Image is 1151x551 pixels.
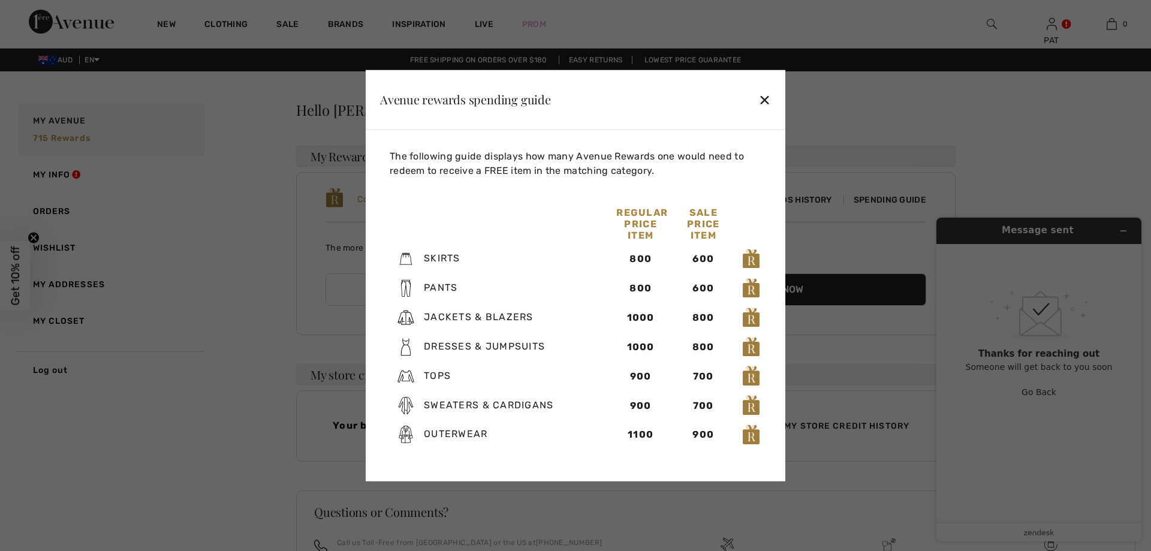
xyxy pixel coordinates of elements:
[616,427,665,442] div: 1100
[39,140,186,151] h2: Thanks for reaching out
[616,252,665,266] div: 800
[187,14,206,31] button: Minimize widget
[679,369,728,383] div: 700
[672,206,735,240] div: Sale Price Item
[52,16,170,29] h1: Message sent
[742,336,760,357] img: loyalty_logo_r.svg
[424,282,457,293] span: Pants
[758,87,771,112] div: ✕
[390,149,766,177] p: The following guide displays how many Avenue Rewards one would need to redeem to receive a FREE i...
[679,252,728,266] div: 600
[616,369,665,383] div: 900
[27,8,52,19] span: Help
[616,311,665,325] div: 1000
[679,427,728,442] div: 900
[742,278,760,299] img: loyalty_logo_r.svg
[95,173,129,195] button: Go Back
[424,311,534,323] span: Jackets & Blazers
[616,281,665,296] div: 800
[39,154,186,164] p: Someone will get back to you soon
[424,341,545,352] span: Dresses & Jumpsuits
[742,365,760,387] img: loyalty_logo_r.svg
[609,206,672,240] div: Regular Price Item
[424,252,460,264] span: Skirts
[424,399,554,410] span: Sweaters & Cardigans
[679,311,728,325] div: 800
[742,424,760,445] img: loyalty_logo_r.svg
[380,94,551,106] div: Avenue rewards spending guide
[679,398,728,413] div: 700
[679,281,728,296] div: 600
[679,340,728,354] div: 800
[616,340,665,354] div: 1000
[742,306,760,328] img: loyalty_logo_r.svg
[742,395,760,416] img: loyalty_logo_r.svg
[424,370,451,381] span: Tops
[616,398,665,413] div: 900
[742,248,760,270] img: loyalty_logo_r.svg
[424,428,488,439] span: Outerwear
